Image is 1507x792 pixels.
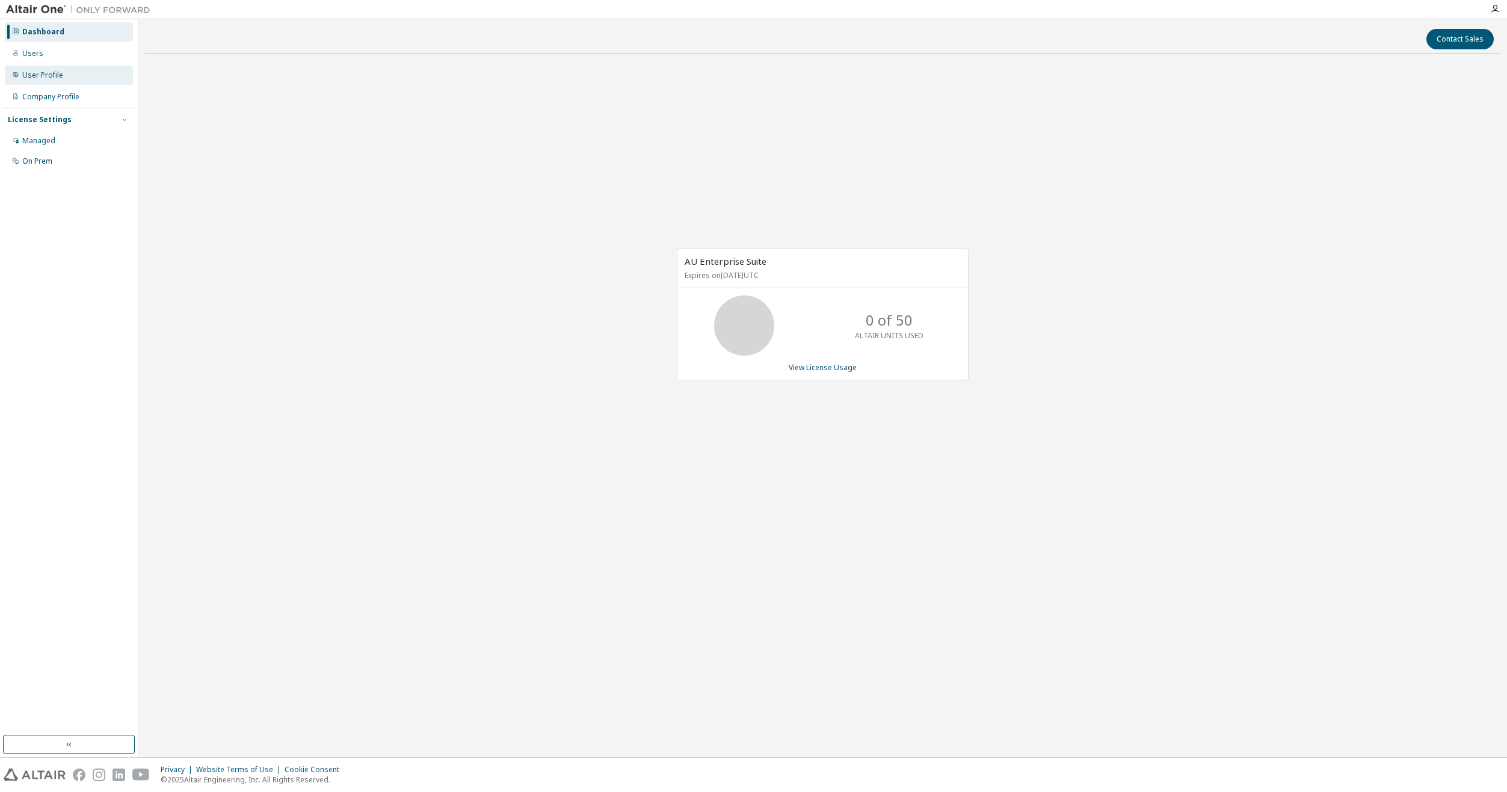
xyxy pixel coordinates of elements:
[4,769,66,781] img: altair_logo.svg
[22,92,79,102] div: Company Profile
[196,765,285,775] div: Website Terms of Use
[685,270,958,280] p: Expires on [DATE] UTC
[1426,29,1494,49] button: Contact Sales
[161,765,196,775] div: Privacy
[285,765,347,775] div: Cookie Consent
[866,310,913,330] p: 0 of 50
[6,4,156,16] img: Altair One
[22,70,63,80] div: User Profile
[22,49,43,58] div: Users
[855,330,923,341] p: ALTAIR UNITS USED
[73,769,85,781] img: facebook.svg
[8,115,72,125] div: License Settings
[22,136,55,146] div: Managed
[93,769,105,781] img: instagram.svg
[22,156,52,166] div: On Prem
[22,27,64,37] div: Dashboard
[789,362,857,373] a: View License Usage
[161,775,347,785] p: © 2025 Altair Engineering, Inc. All Rights Reserved.
[685,255,766,267] span: AU Enterprise Suite
[132,769,150,781] img: youtube.svg
[112,769,125,781] img: linkedin.svg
